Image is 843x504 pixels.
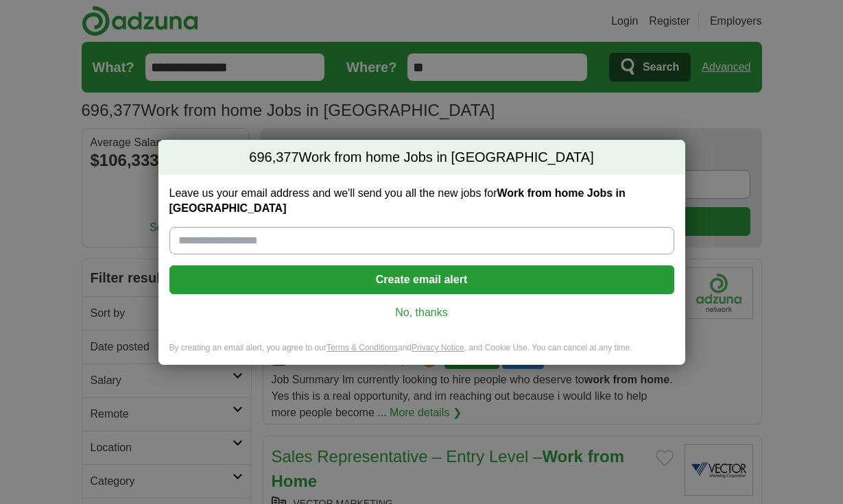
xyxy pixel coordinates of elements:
[169,186,674,216] label: Leave us your email address and we'll send you all the new jobs for
[158,140,685,176] h2: Work from home Jobs in [GEOGRAPHIC_DATA]
[326,343,398,352] a: Terms & Conditions
[249,148,298,167] span: 696,377
[180,305,663,320] a: No, thanks
[169,265,674,294] button: Create email alert
[158,342,685,365] div: By creating an email alert, you agree to our and , and Cookie Use. You can cancel at any time.
[412,343,464,352] a: Privacy Notice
